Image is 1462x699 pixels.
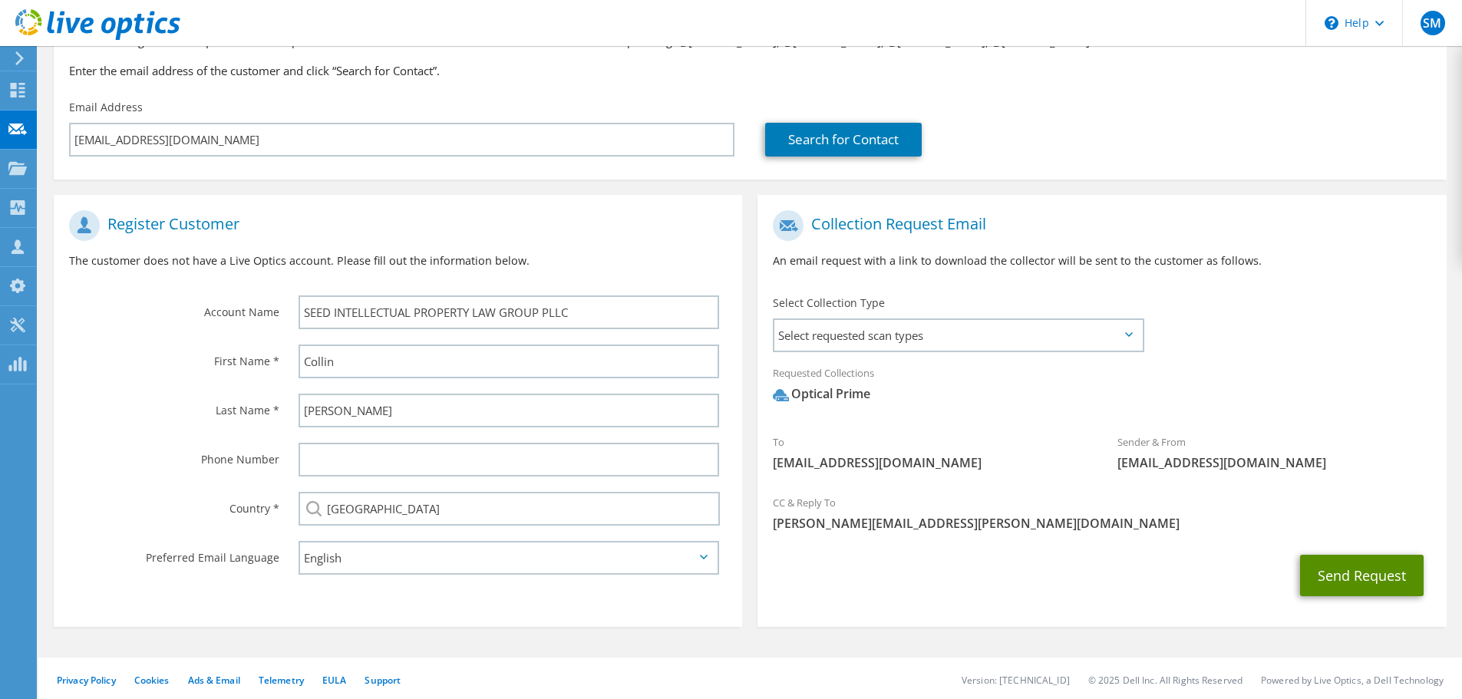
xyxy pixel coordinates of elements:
h1: Register Customer [69,210,719,241]
label: Last Name * [69,394,279,418]
span: [EMAIL_ADDRESS][DOMAIN_NAME] [1117,454,1431,471]
h1: Collection Request Email [773,210,1423,241]
label: Country * [69,492,279,516]
div: To [757,426,1102,479]
li: © 2025 Dell Inc. All Rights Reserved [1088,674,1243,687]
p: An email request with a link to download the collector will be sent to the customer as follows. [773,252,1431,269]
a: Support [365,674,401,687]
label: First Name * [69,345,279,369]
label: Account Name [69,295,279,320]
label: Email Address [69,100,143,115]
span: Select requested scan types [774,320,1142,351]
label: Preferred Email Language [69,541,279,565]
a: Telemetry [259,674,304,687]
a: EULA [322,674,346,687]
span: [PERSON_NAME][EMAIL_ADDRESS][PERSON_NAME][DOMAIN_NAME] [773,515,1431,532]
a: Ads & Email [188,674,240,687]
a: Cookies [134,674,170,687]
a: Search for Contact [765,123,922,157]
label: Select Collection Type [773,295,885,311]
h3: Enter the email address of the customer and click “Search for Contact”. [69,62,1431,79]
svg: \n [1325,16,1338,30]
div: Requested Collections [757,357,1446,418]
div: Optical Prime [773,385,870,403]
div: Sender & From [1102,426,1447,479]
a: Privacy Policy [57,674,116,687]
div: CC & Reply To [757,486,1446,539]
li: Powered by Live Optics, a Dell Technology [1261,674,1444,687]
label: Phone Number [69,443,279,467]
button: Send Request [1300,555,1424,596]
span: [EMAIL_ADDRESS][DOMAIN_NAME] [773,454,1087,471]
span: SM [1421,11,1445,35]
li: Version: [TECHNICAL_ID] [962,674,1070,687]
p: The customer does not have a Live Optics account. Please fill out the information below. [69,252,727,269]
